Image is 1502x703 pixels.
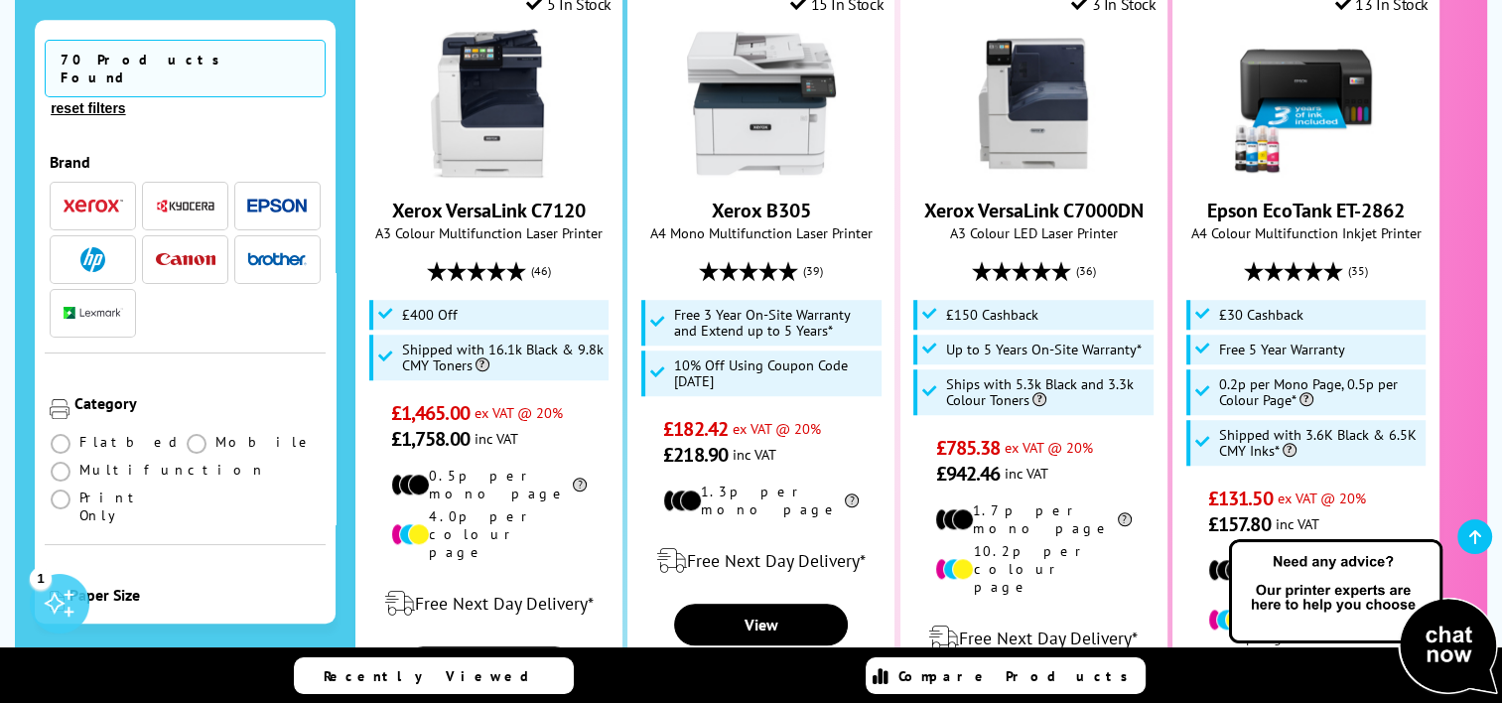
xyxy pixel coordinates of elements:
[64,308,123,320] img: Lexmark
[1208,486,1273,511] span: £131.50
[79,489,185,524] span: Print Only
[959,29,1108,178] img: Xerox VersaLink C7000DN
[1183,223,1429,242] span: A4 Colour Multifunction Inkjet Printer
[150,246,221,273] button: Canon
[324,667,549,685] span: Recently Viewed
[50,152,321,172] div: Brand
[58,300,129,327] button: Lexmark
[1224,536,1502,699] img: Open Live Chat window
[414,29,563,178] img: Xerox VersaLink C7120
[687,162,836,182] a: Xerox B305
[959,162,1108,182] a: Xerox VersaLink C7000DN
[247,199,307,213] img: Epson
[712,198,811,223] a: Xerox B305
[74,393,321,413] div: Category
[156,199,215,213] img: Kyocera
[924,198,1144,223] a: Xerox VersaLink C7000DN
[150,193,221,219] button: Kyocera
[1348,252,1368,290] span: (35)
[911,223,1157,242] span: A3 Colour LED Laser Printer
[1219,342,1345,357] span: Free 5 Year Warranty
[58,246,129,273] button: HP
[663,416,728,442] span: £182.42
[1231,162,1380,182] a: Epson EcoTank ET-2862
[414,162,563,182] a: Xerox VersaLink C7120
[391,400,470,426] span: £1,465.00
[366,576,612,632] div: modal_delivery
[69,585,321,605] div: Paper Size
[674,357,877,389] span: 10% Off Using Coupon Code [DATE]
[638,533,884,589] div: modal_delivery
[475,403,563,422] span: ex VAT @ 20%
[674,307,877,339] span: Free 3 Year On-Site Warranty and Extend up to 5 Years*
[30,567,52,589] div: 1
[935,542,1131,596] li: 10.2p per colour page
[50,399,69,419] img: Category
[45,99,131,117] button: reset filters
[733,419,821,438] span: ex VAT @ 20%
[1219,427,1422,459] span: Shipped with 3.6K Black & 6.5K CMY Inks*
[1208,552,1404,588] li: 0.2p per mono page
[935,461,1000,487] span: £942.46
[674,604,848,645] a: View
[64,200,123,213] img: Xerox
[946,376,1149,408] span: Ships with 5.3k Black and 3.3k Colour Toners
[1275,514,1318,533] span: inc VAT
[392,198,586,223] a: Xerox VersaLink C7120
[935,501,1131,537] li: 1.7p per mono page
[663,483,859,518] li: 1.3p per mono page
[946,307,1038,323] span: £150 Cashback
[402,342,605,373] span: Shipped with 16.1k Black & 9.8k CMY Toners
[402,646,576,688] a: View
[733,445,776,464] span: inc VAT
[58,193,129,219] button: Xerox
[1207,198,1405,223] a: Epson EcoTank ET-2862
[241,193,313,219] button: Epson
[1208,511,1271,537] span: £157.80
[247,252,307,266] img: Brother
[803,252,823,290] span: (39)
[911,611,1157,666] div: modal_delivery
[366,223,612,242] span: A3 Colour Multifunction Laser Printer
[1231,29,1380,178] img: Epson EcoTank ET-2862
[80,247,105,272] img: HP
[391,507,587,561] li: 4.0p per colour page
[1219,307,1303,323] span: £30 Cashback
[215,433,314,451] span: Mobile
[663,442,728,468] span: £218.90
[45,40,326,97] span: 70 Products Found
[391,426,470,452] span: £1,758.00
[294,657,574,694] a: Recently Viewed
[402,307,458,323] span: £400 Off
[79,433,184,451] span: Flatbed
[156,253,215,266] img: Canon
[241,246,313,273] button: Brother
[1219,376,1422,408] span: 0.2p per Mono Page, 0.5p per Colour Page*
[638,223,884,242] span: A4 Mono Multifunction Laser Printer
[79,461,266,479] span: Multifunction
[1208,593,1404,646] li: 0.6p per colour page
[391,467,587,502] li: 0.5p per mono page
[1277,489,1365,507] span: ex VAT @ 20%
[531,252,551,290] span: (46)
[866,657,1146,694] a: Compare Products
[475,429,518,448] span: inc VAT
[1005,438,1093,457] span: ex VAT @ 20%
[935,435,1000,461] span: £785.38
[898,667,1139,685] span: Compare Products
[687,29,836,178] img: Xerox B305
[1005,464,1048,483] span: inc VAT
[1076,252,1096,290] span: (36)
[946,342,1142,357] span: Up to 5 Years On-Site Warranty*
